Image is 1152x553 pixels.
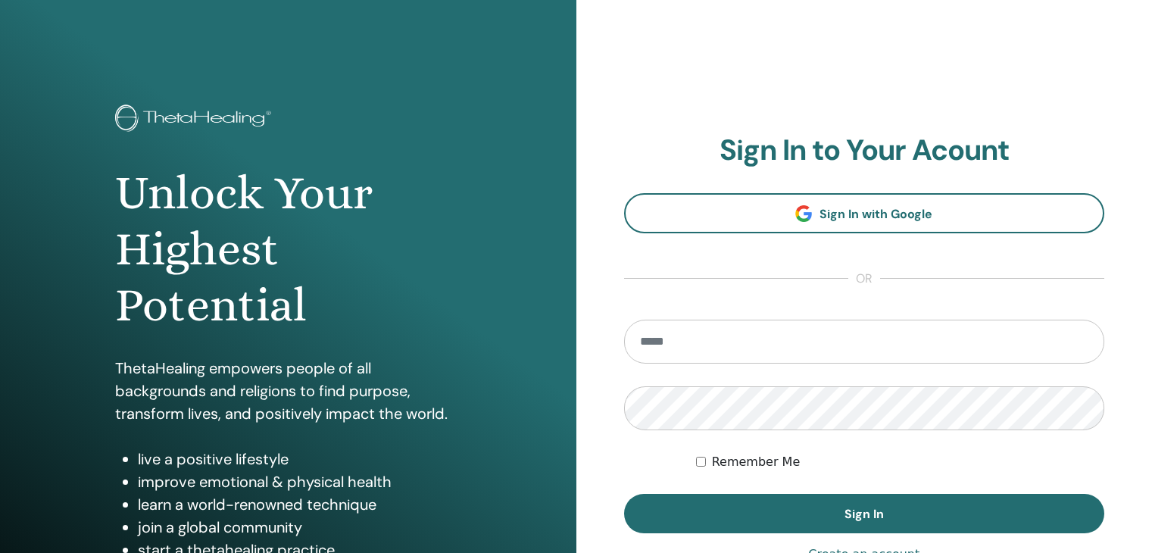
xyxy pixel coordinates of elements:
[696,453,1104,471] div: Keep me authenticated indefinitely or until I manually logout
[848,270,880,288] span: or
[624,133,1105,168] h2: Sign In to Your Acount
[115,165,461,334] h1: Unlock Your Highest Potential
[712,453,801,471] label: Remember Me
[624,193,1105,233] a: Sign In with Google
[624,494,1105,533] button: Sign In
[115,357,461,425] p: ThetaHealing empowers people of all backgrounds and religions to find purpose, transform lives, a...
[138,493,461,516] li: learn a world-renowned technique
[820,206,932,222] span: Sign In with Google
[138,516,461,539] li: join a global community
[844,506,884,522] span: Sign In
[138,448,461,470] li: live a positive lifestyle
[138,470,461,493] li: improve emotional & physical health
